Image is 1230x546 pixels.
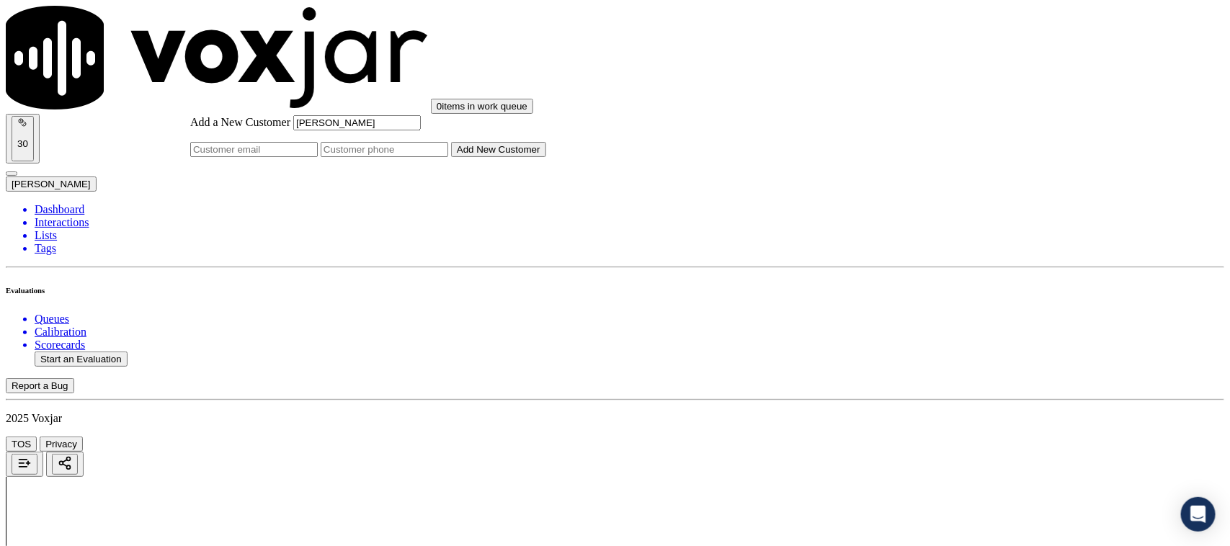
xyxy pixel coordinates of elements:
button: Privacy [40,437,83,452]
button: 0items in work queue [431,99,533,114]
a: Scorecards [35,339,1224,352]
button: Start an Evaluation [35,352,128,367]
input: Customer name [293,115,421,130]
p: 30 [17,138,28,149]
a: Dashboard [35,203,1224,216]
div: Open Intercom Messenger [1181,497,1216,532]
button: [PERSON_NAME] [6,176,97,192]
p: 2025 Voxjar [6,412,1224,425]
img: voxjar logo [6,6,428,109]
a: Interactions [35,216,1224,229]
input: Customer phone [321,142,448,157]
button: Add New Customer [451,142,546,157]
button: TOS [6,437,37,452]
input: Customer email [190,142,318,157]
button: 30 [12,116,34,161]
a: Calibration [35,326,1224,339]
label: Add a New Customer [190,116,290,128]
a: Queues [35,313,1224,326]
h6: Evaluations [6,286,1224,295]
button: Report a Bug [6,378,74,393]
span: [PERSON_NAME] [12,179,91,189]
a: Lists [35,229,1224,242]
a: Tags [35,242,1224,255]
button: 30 [6,114,40,164]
